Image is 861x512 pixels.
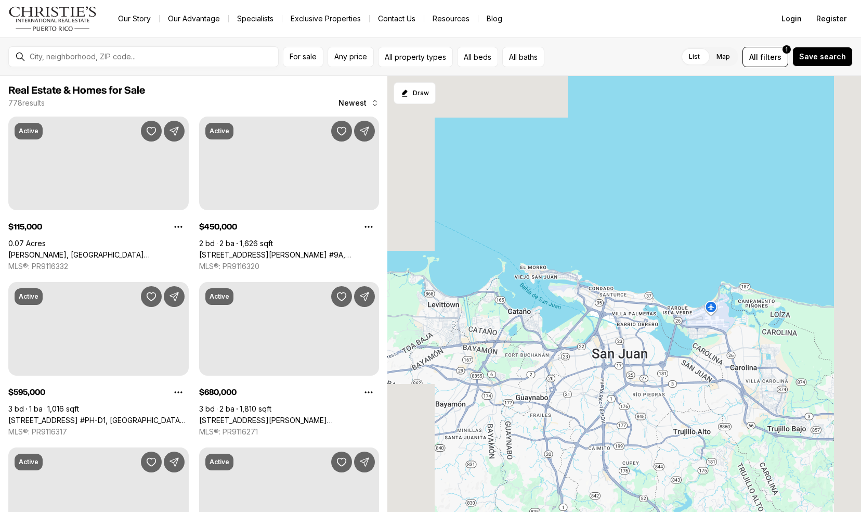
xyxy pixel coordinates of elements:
span: Newest [338,99,367,107]
span: Login [781,15,802,23]
button: Property options [168,216,189,237]
button: Property options [358,216,379,237]
button: Property options [358,382,379,403]
a: Exclusive Properties [282,11,369,26]
button: Contact Us [370,11,424,26]
button: Save Property: ZZ-16 CALLE 20 [331,452,352,472]
p: Active [210,292,229,301]
a: RUÍZ BELVIS, SAN JUAN PR, 00912 [8,250,189,260]
span: filters [760,52,781,62]
a: 267 SAN JORGE AVE. #9A, SAN JUAN PR, 00912 [199,250,380,260]
button: Any price [328,47,374,67]
button: Save Property: 200 SOL ST. #PH-D1 [141,286,162,307]
p: Active [210,127,229,135]
a: Specialists [229,11,282,26]
span: 1 [786,45,788,54]
button: Save Property: 267 SAN JORGE AVE. #9A [331,121,352,142]
a: Our Advantage [160,11,228,26]
span: All [749,52,758,62]
button: Newest [332,93,385,113]
button: Register [810,8,853,29]
label: Map [708,47,738,66]
p: Active [210,458,229,466]
button: Allfilters1 [742,47,788,67]
button: All baths [502,47,544,67]
span: Register [816,15,846,23]
p: 778 results [8,99,45,107]
img: logo [8,6,97,31]
span: Any price [334,53,367,61]
button: Login [775,8,808,29]
a: 200 SOL ST. #PH-D1, OLD SAN JUAN PR, 00901 [8,416,189,425]
span: Save search [799,53,846,61]
a: 120 CARLOS F. CHARDON ST #1804S, SAN JUAN PR, 00918 [199,416,380,425]
button: Property options [168,382,189,403]
button: Save search [792,47,853,67]
span: Real Estate & Homes for Sale [8,85,145,96]
button: Save Property: 120 CARLOS F. CHARDON ST #1804S [331,286,352,307]
p: Active [19,127,38,135]
a: Resources [424,11,478,26]
a: Our Story [110,11,159,26]
a: Blog [478,11,511,26]
label: List [681,47,708,66]
p: Active [19,292,38,301]
button: All beds [457,47,498,67]
span: For sale [290,53,317,61]
button: For sale [283,47,323,67]
button: Start drawing [394,82,436,104]
button: Save Property: 5803 RAQUET CLUB CALLE TARTAK ISLA VERDE/CAROL [141,452,162,472]
button: All property types [378,47,453,67]
p: Active [19,458,38,466]
button: Save Property: RUÍZ BELVIS [141,121,162,142]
